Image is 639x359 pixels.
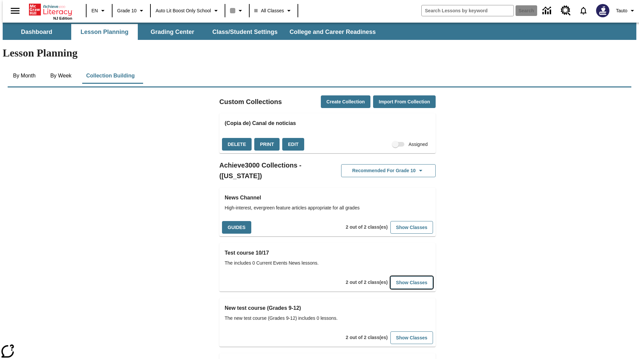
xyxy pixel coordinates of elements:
[225,248,430,258] h3: Test course 10/17
[29,3,72,16] a: Home
[44,68,78,84] button: By Week
[3,23,636,40] div: SubNavbar
[596,4,609,17] img: Avatar
[219,96,282,107] h2: Custom Collections
[346,335,388,340] span: 2 out of 2 class(es)
[557,2,575,20] a: Resource Center, Will open in new tab
[222,221,251,234] button: Guides
[92,7,98,14] span: EN
[616,7,627,14] span: Tauto
[341,164,436,177] button: Recommended for Grade 10
[71,24,138,40] button: Lesson Planning
[153,5,223,17] button: School: Auto Lit Boost only School, Select your school
[207,24,283,40] button: Class/Student Settings
[390,221,433,234] button: Show Classes
[373,95,436,108] button: Import from Collection
[29,2,72,20] div: Home
[3,24,70,40] button: Dashboard
[284,24,381,40] button: College and Career Readiness
[8,68,41,84] button: By Month
[346,280,388,285] span: 2 out of 2 class(es)
[225,193,430,202] h3: News Channel
[225,204,430,211] span: High-interest, evergreen feature articles appropriate for all grades
[282,138,304,151] button: Edit
[252,5,296,17] button: Class: All Classes, Select your class
[139,24,206,40] button: Grading Center
[321,95,370,108] button: Create Collection
[89,5,110,17] button: Language: EN, Select a language
[225,260,430,267] span: The includes 0 Current Events News lessons.
[390,276,433,289] button: Show Classes
[408,141,428,148] span: Assigned
[5,1,25,21] button: Open side menu
[3,47,636,59] h1: Lesson Planning
[114,5,148,17] button: Grade: Grade 10, Select a grade
[538,2,557,20] a: Data Center
[254,138,280,151] button: Print, will open in a new window
[222,138,252,151] button: Delete
[254,7,284,14] span: All Classes
[390,331,433,344] button: Show Classes
[422,5,514,16] input: search field
[613,5,639,17] button: Profile/Settings
[346,224,388,230] span: 2 out of 2 class(es)
[117,7,136,14] span: Grade 10
[81,68,140,84] button: Collection Building
[219,160,327,181] h2: Achieve3000 Collections - ([US_STATE])
[225,303,430,313] h3: New test course (Grades 9-12)
[575,2,592,19] a: Notifications
[592,2,613,19] button: Select a new avatar
[225,315,430,322] span: The new test course (Grades 9-12) includes 0 lessons.
[53,16,72,20] span: NJ Edition
[3,24,382,40] div: SubNavbar
[155,7,211,14] span: Auto Lit Boost only School
[225,119,430,128] h3: (Copia de) Canal de noticias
